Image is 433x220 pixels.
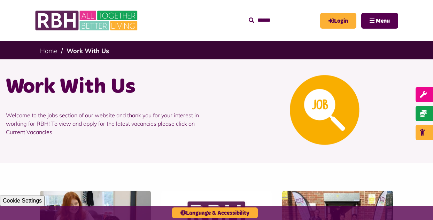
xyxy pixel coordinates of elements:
p: Welcome to the jobs section of our website and thank you for your interest in working for RBH! To... [6,101,211,147]
button: Language & Accessibility [172,207,258,218]
img: Looking For A Job [290,75,359,145]
h1: Work With Us [6,73,211,101]
a: Work With Us [67,47,109,55]
img: RBH [35,7,139,34]
button: Navigation [361,13,398,29]
span: Menu [376,18,390,24]
a: Home [40,47,57,55]
a: MyRBH [320,13,356,29]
